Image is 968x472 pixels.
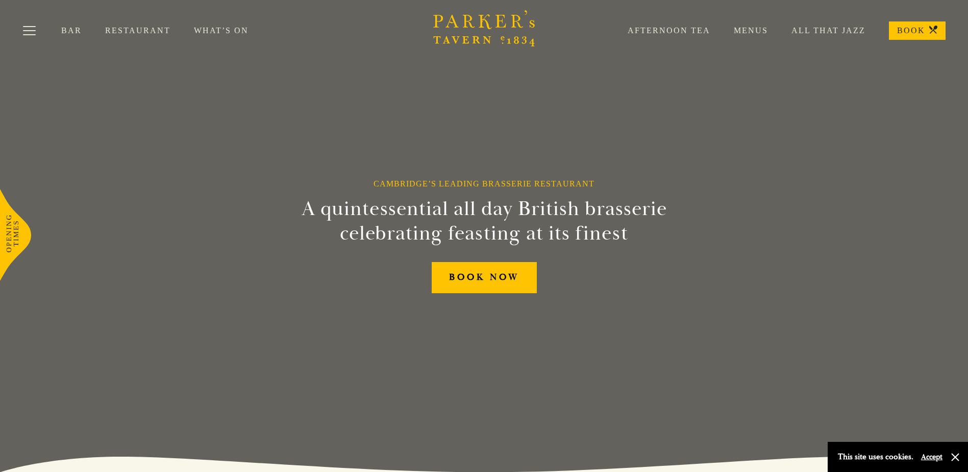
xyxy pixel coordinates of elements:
p: This site uses cookies. [838,450,913,464]
button: Accept [921,452,942,462]
h2: A quintessential all day British brasserie celebrating feasting at its finest [252,197,717,246]
a: BOOK NOW [432,262,537,293]
h1: Cambridge’s Leading Brasserie Restaurant [374,179,594,188]
button: Close and accept [950,452,960,462]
